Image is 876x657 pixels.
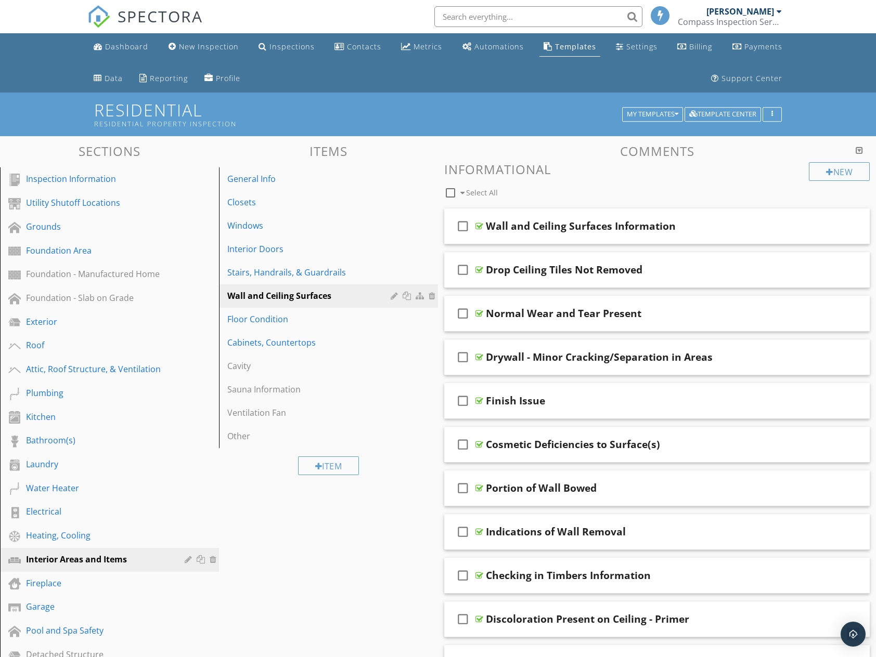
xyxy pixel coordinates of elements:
span: SPECTORA [118,5,203,27]
div: Plumbing [26,387,170,399]
div: Heating, Cooling [26,529,170,542]
div: Compass Inspection Services [678,17,782,27]
div: Kitchen [26,411,170,423]
div: Water Heater [26,482,170,494]
div: Laundry [26,458,170,470]
div: New Inspection [179,42,239,51]
div: Fireplace [26,577,170,589]
div: Payments [744,42,782,51]
h3: Items [219,144,438,158]
i: check_box_outline_blank [455,345,471,370]
div: Indications of Wall Removal [486,525,626,538]
i: check_box_outline_blank [455,214,471,239]
a: Data [89,69,127,88]
div: Billing [689,42,712,51]
div: Reporting [150,73,188,83]
div: Stairs, Handrails, & Guardrails [227,266,394,279]
div: Roof [26,339,170,351]
div: Portion of Wall Bowed [486,482,597,494]
div: Sauna Information [227,383,394,396]
div: Grounds [26,220,170,233]
a: New Inspection [164,37,243,57]
a: Payments [728,37,787,57]
div: Item [298,456,359,475]
div: Contacts [347,42,381,51]
a: Settings [612,37,662,57]
div: Checking in Timbers Information [486,569,651,582]
i: check_box_outline_blank [455,563,471,588]
div: Normal Wear and Tear Present [486,307,641,320]
div: Drop Ceiling Tiles Not Removed [486,264,642,276]
div: Foundation - Slab on Grade [26,292,170,304]
div: Residential Property Inspection [94,120,626,128]
div: Metrics [414,42,442,51]
div: New [809,162,870,181]
img: The Best Home Inspection Software - Spectora [87,5,110,28]
div: Interior Doors [227,243,394,255]
a: Templates [539,37,600,57]
h1: Residential [94,101,782,127]
a: Metrics [397,37,446,57]
div: Electrical [26,505,170,518]
div: Finish Issue [486,395,545,407]
a: Reporting [135,69,192,88]
div: My Templates [627,111,678,118]
a: Billing [673,37,716,57]
i: check_box_outline_blank [455,519,471,544]
i: check_box_outline_blank [455,607,471,632]
div: Profile [216,73,240,83]
div: Template Center [689,111,756,118]
div: Pool and Spa Safety [26,624,170,637]
div: Exterior [26,316,170,328]
div: General Info [227,173,394,185]
div: Cavity [227,360,394,372]
span: Select All [466,188,498,198]
div: Utility Shutoff Locations [26,196,170,209]
h3: Informational [444,162,870,176]
div: Settings [626,42,658,51]
i: check_box_outline_blank [455,257,471,282]
div: Other [227,430,394,442]
div: Foundation Area [26,244,170,257]
div: Support Center [722,73,782,83]
a: Contacts [330,37,385,57]
div: Templates [555,42,596,51]
a: Template Center [685,109,761,118]
div: Dashboard [105,42,148,51]
div: Attic, Roof Structure, & Ventilation [26,363,170,375]
div: Cabinets, Countertops [227,336,394,349]
div: Drywall - Minor Cracking/Separation in Areas [486,351,713,363]
div: Open Intercom Messenger [841,622,866,647]
div: Inspection Information [26,173,170,185]
i: check_box_outline_blank [455,432,471,457]
div: Bathroom(s) [26,434,170,446]
a: Inspections [254,37,319,57]
div: Automations [474,42,524,51]
input: Search everything... [434,6,642,27]
div: Wall and Ceiling Surfaces Information [486,220,676,232]
div: [PERSON_NAME] [706,6,774,17]
i: check_box_outline_blank [455,301,471,326]
div: Wall and Ceiling Surfaces [227,290,394,302]
div: Ventilation Fan [227,406,394,419]
h3: Comments [444,144,870,158]
a: SPECTORA [87,14,203,36]
div: Closets [227,196,394,208]
button: My Templates [622,107,683,122]
a: Automations (Basic) [458,37,528,57]
div: Interior Areas and Items [26,553,170,566]
i: check_box_outline_blank [455,476,471,501]
div: Data [105,73,123,83]
div: Foundation - Manufactured Home [26,268,170,280]
div: Floor Condition [227,313,394,325]
div: Garage [26,600,170,613]
a: Dashboard [89,37,152,57]
a: Support Center [707,69,787,88]
a: Company Profile [200,69,244,88]
div: Windows [227,219,394,232]
div: Cosmetic Deficiencies to Surface(s) [486,438,660,451]
button: Template Center [685,107,761,122]
div: Inspections [269,42,315,51]
i: check_box_outline_blank [455,388,471,413]
div: Discoloration Present on Ceiling - Primer [486,613,689,625]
